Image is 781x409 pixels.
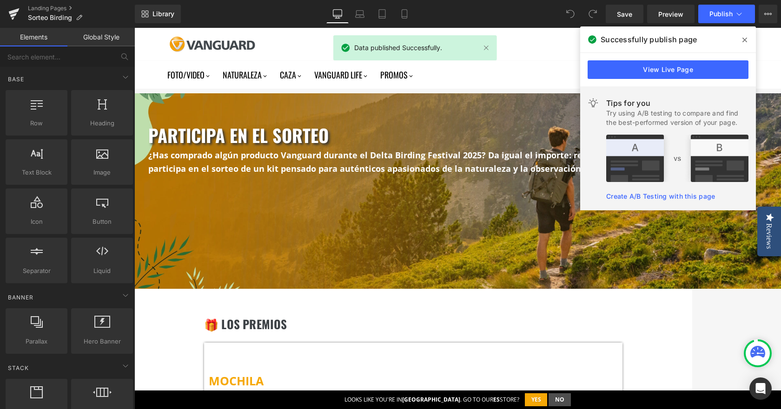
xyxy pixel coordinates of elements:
[28,5,135,12] a: Landing Pages
[146,41,168,53] a: Caza
[8,217,65,227] span: Icon
[33,41,77,53] a: Foto/Video
[14,122,535,146] span: : rellena el formulario y participa en el sorteo de un kit pensado para auténticos apasionados de...
[588,97,599,109] img: light.svg
[8,168,65,177] span: Text Block
[470,38,596,56] input: buscar en nuestra tienda
[709,10,733,18] span: Publish
[759,5,777,23] button: More
[33,7,122,26] img: Vanguard España
[601,34,697,45] span: Successfully publish page
[698,5,755,23] button: Publish
[630,195,639,221] div: Reviews
[606,135,748,182] img: tip.png
[88,41,134,53] a: Naturaleza
[67,28,135,46] a: Global Style
[588,60,748,79] a: View Live Page
[74,337,130,346] span: Hero Banner
[210,368,385,376] div: Looks like you're in . Go to our store?
[647,5,695,23] a: Preview
[74,217,130,227] span: Button
[606,97,748,109] div: Tips for you
[658,9,683,19] span: Preview
[7,364,30,372] span: Stack
[354,43,442,53] span: Data published Successfully.
[605,6,612,13] span: 0
[74,118,130,128] span: Heading
[359,368,365,376] strong: es
[326,5,349,23] a: Desktop
[393,5,416,23] a: Mobile
[606,109,748,127] div: Try using A/B testing to compare and find the best-performed version of your page.
[28,14,72,21] span: Sorteo Birding
[360,122,435,133] span: a igual el importe
[180,41,234,53] a: Vanguard Life
[349,5,371,23] a: Laptop
[390,365,413,378] button: Yes
[14,122,360,133] span: ¿Has comprado algún producto Vanguard durante el Delta Birding Festival 2025? D
[8,337,65,346] span: Parallax
[74,266,130,276] span: Liquid
[246,41,280,53] a: Promos
[135,5,181,23] a: New Library
[152,10,174,18] span: Library
[371,5,393,23] a: Tablet
[8,266,65,276] span: Separator
[268,368,326,376] strong: [GEOGRAPHIC_DATA]
[617,9,632,19] span: Save
[8,118,65,128] span: Row
[7,75,25,84] span: Base
[14,94,194,120] span: participa en el sorteo
[7,293,34,302] span: Banner
[583,5,602,23] button: Redo
[749,377,772,400] div: Open Intercom Messenger
[606,192,715,200] a: Create A/B Testing with this page
[414,365,437,378] button: No
[74,168,130,177] span: Image
[561,5,580,23] button: Undo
